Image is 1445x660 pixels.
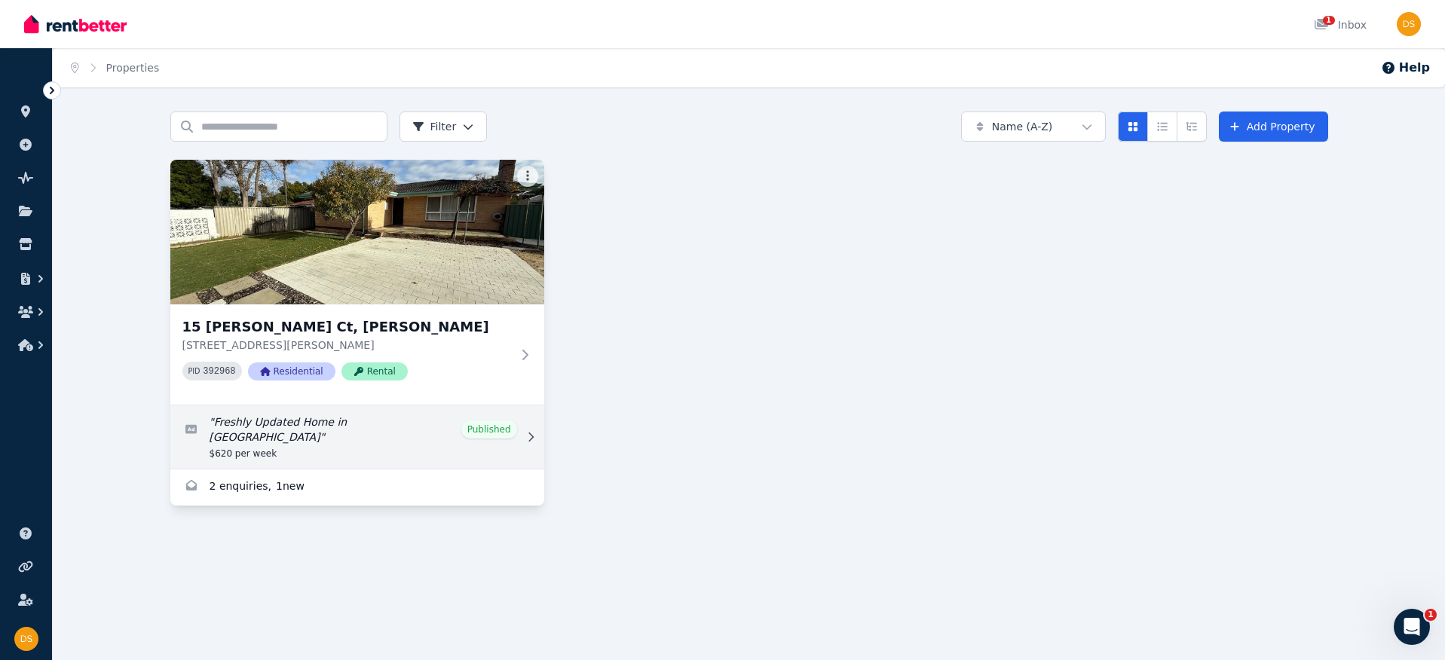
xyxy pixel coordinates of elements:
[961,112,1106,142] button: Name (A-Z)
[1219,112,1328,142] a: Add Property
[992,119,1053,134] span: Name (A-Z)
[1118,112,1148,142] button: Card view
[1118,112,1207,142] div: View options
[182,338,511,353] p: [STREET_ADDRESS][PERSON_NAME]
[170,160,544,405] a: 15 Earls Ct, Thornlie15 [PERSON_NAME] Ct, [PERSON_NAME][STREET_ADDRESS][PERSON_NAME]PID 392968Res...
[1177,112,1207,142] button: Expanded list view
[1394,609,1430,645] iframe: Intercom live chat
[1381,59,1430,77] button: Help
[1323,16,1335,25] span: 1
[1397,12,1421,36] img: Dan Spasojevic
[203,366,235,377] code: 392968
[248,362,335,380] span: Residential
[170,405,544,469] a: Edit listing: Freshly Updated Home in Thornlie
[1425,609,1437,621] span: 1
[182,316,511,338] h3: 15 [PERSON_NAME] Ct, [PERSON_NAME]
[53,48,177,87] nav: Breadcrumb
[1147,112,1177,142] button: Compact list view
[170,469,544,506] a: Enquiries for 15 Earls Ct, Thornlie
[400,112,488,142] button: Filter
[1314,17,1367,32] div: Inbox
[14,627,38,651] img: Dan Spasojevic
[170,160,544,304] img: 15 Earls Ct, Thornlie
[412,119,457,134] span: Filter
[517,166,538,187] button: More options
[341,362,408,380] span: Rental
[24,13,127,35] img: RentBetter
[106,62,160,74] a: Properties
[188,367,201,375] small: PID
